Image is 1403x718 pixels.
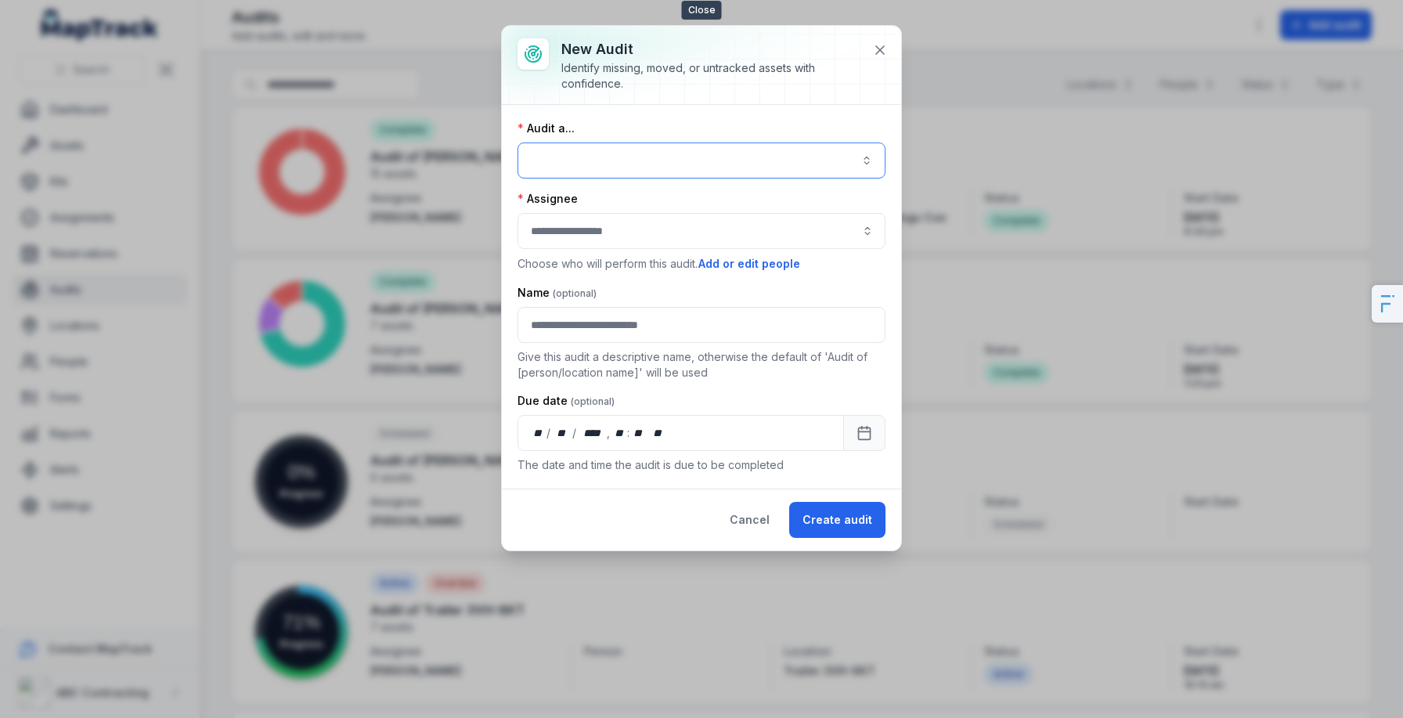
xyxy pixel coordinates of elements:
div: Identify missing, moved, or untracked assets with confidence. [561,60,860,92]
div: month, [552,425,573,441]
label: Audit a... [518,121,575,136]
div: / [572,425,578,441]
div: year, [578,425,607,441]
div: : [627,425,631,441]
button: Add or edit people [698,255,801,272]
div: , [607,425,611,441]
p: The date and time the audit is due to be completed [518,457,885,473]
button: Cancel [716,502,783,538]
label: Due date [518,393,615,409]
div: hour, [611,425,627,441]
button: Create audit [789,502,885,538]
div: day, [531,425,546,441]
div: am/pm, [650,425,667,441]
div: minute, [631,425,647,441]
input: audit-add:assignee_id-label [518,213,885,249]
div: / [546,425,552,441]
button: Calendar [843,415,885,451]
span: Close [682,1,722,20]
label: Assignee [518,191,578,207]
h3: New audit [561,38,860,60]
p: Give this audit a descriptive name, otherwise the default of 'Audit of [person/location name]' wi... [518,349,885,381]
label: Name [518,285,597,301]
p: Choose who will perform this audit. [518,255,885,272]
